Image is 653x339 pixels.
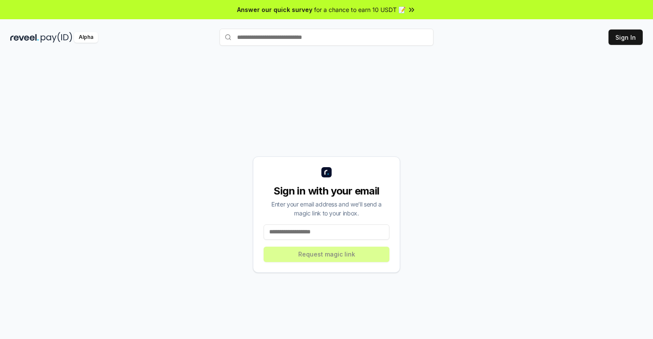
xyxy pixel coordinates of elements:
[41,32,72,43] img: pay_id
[321,167,332,177] img: logo_small
[74,32,98,43] div: Alpha
[608,29,643,45] button: Sign In
[10,32,39,43] img: reveel_dark
[237,5,312,14] span: Answer our quick survey
[264,200,389,218] div: Enter your email address and we’ll send a magic link to your inbox.
[314,5,406,14] span: for a chance to earn 10 USDT 📝
[264,184,389,198] div: Sign in with your email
